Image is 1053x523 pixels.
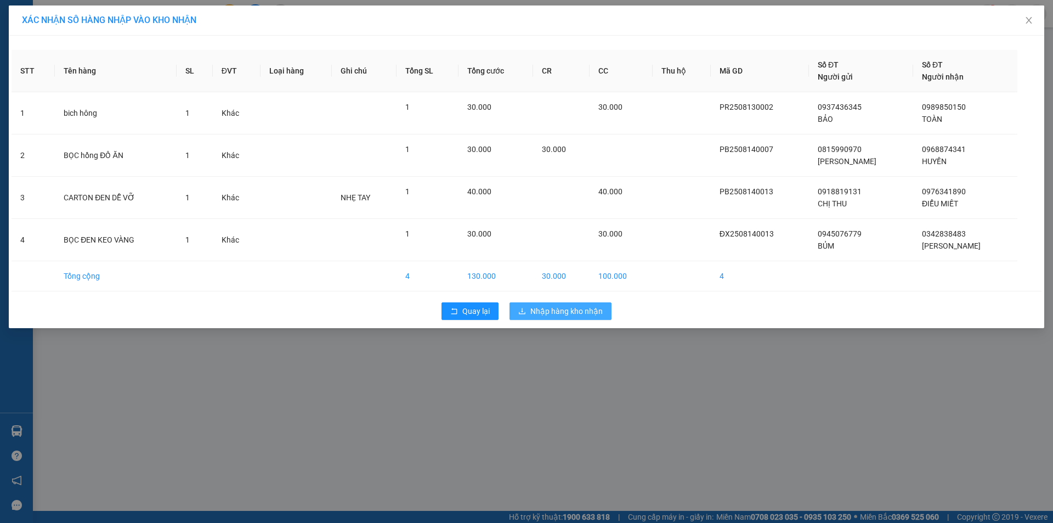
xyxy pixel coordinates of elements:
span: 40.000 [467,187,491,196]
span: 1 [185,235,190,244]
td: 3 [12,177,55,219]
span: 40.000 [598,187,622,196]
td: BỌC hồng ĐỒ ĂN [55,134,177,177]
span: 1 [405,229,410,238]
th: SL [177,50,213,92]
td: Khác [213,219,261,261]
th: ĐVT [213,50,261,92]
span: 30.000 [598,103,622,111]
td: Khác [213,92,261,134]
td: 30.000 [533,261,590,291]
td: 2 [12,134,55,177]
span: 0342838483 [922,229,966,238]
span: 0976341890 [922,187,966,196]
th: Ghi chú [332,50,397,92]
span: HUYỀN [922,157,947,166]
td: Khác [213,177,261,219]
td: 100.000 [590,261,653,291]
span: Quay lại [462,305,490,317]
td: 1 [12,92,55,134]
th: CC [590,50,653,92]
td: bich hông [55,92,177,134]
span: 30.000 [542,145,566,154]
span: 1 [405,103,410,111]
td: Khác [213,134,261,177]
span: PR2508130002 [720,103,773,111]
td: BỌC ĐEN KEO VÀNG [55,219,177,261]
th: Mã GD [711,50,809,92]
span: [PERSON_NAME] [818,157,876,166]
span: PB2508140013 [720,187,773,196]
span: 0989850150 [922,103,966,111]
span: PB2508140007 [720,145,773,154]
td: 130.000 [458,261,533,291]
th: Tổng cước [458,50,533,92]
span: Người nhận [922,72,964,81]
td: 4 [397,261,459,291]
span: XÁC NHẬN SỐ HÀNG NHẬP VÀO KHO NHẬN [22,15,196,25]
span: 1 [405,145,410,154]
span: 30.000 [467,145,491,154]
button: downloadNhập hàng kho nhận [509,302,612,320]
th: Loại hàng [261,50,332,92]
span: download [518,307,526,316]
span: BỦM [818,241,834,250]
span: [PERSON_NAME] [922,241,981,250]
span: NHẸ TAY [341,193,370,202]
span: 0937436345 [818,103,862,111]
span: 1 [185,193,190,202]
span: 0815990970 [818,145,862,154]
span: Số ĐT [818,60,839,69]
span: rollback [450,307,458,316]
span: 30.000 [467,103,491,111]
th: Tên hàng [55,50,177,92]
span: TOÀN [922,115,942,123]
span: CHỊ THU [818,199,847,208]
span: 0968874341 [922,145,966,154]
button: rollbackQuay lại [441,302,499,320]
th: Tổng SL [397,50,459,92]
th: STT [12,50,55,92]
span: Người gửi [818,72,853,81]
th: Thu hộ [653,50,710,92]
th: CR [533,50,590,92]
span: 1 [405,187,410,196]
span: 0918819131 [818,187,862,196]
span: 1 [185,109,190,117]
span: 0945076779 [818,229,862,238]
span: 1 [185,151,190,160]
span: ĐX2508140013 [720,229,774,238]
td: CARTON ĐEN DỄ VỠ [55,177,177,219]
span: ĐIỂU MIẾT [922,199,958,208]
td: 4 [12,219,55,261]
span: 30.000 [467,229,491,238]
span: close [1024,16,1033,25]
span: 30.000 [598,229,622,238]
span: Nhập hàng kho nhận [530,305,603,317]
span: BẢO [818,115,833,123]
td: 4 [711,261,809,291]
button: Close [1014,5,1044,36]
span: Số ĐT [922,60,943,69]
td: Tổng cộng [55,261,177,291]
